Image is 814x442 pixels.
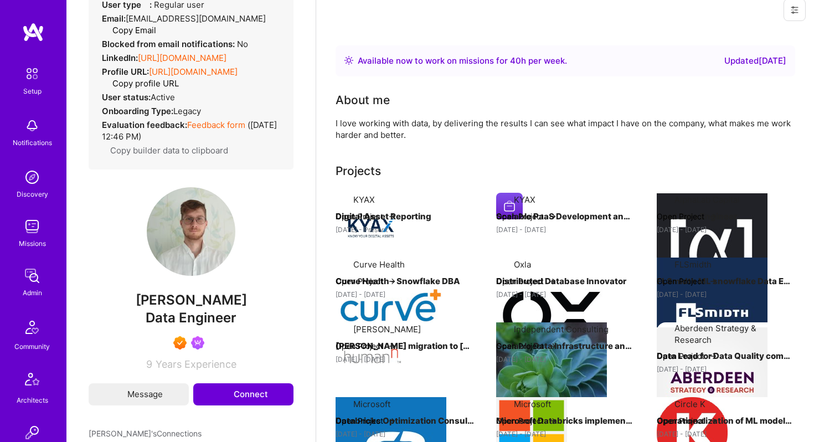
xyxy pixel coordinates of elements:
img: User Avatar [147,187,235,276]
button: Open Project [657,350,718,362]
img: arrow-right [388,212,396,221]
h4: Microsoft Databricks implementation [496,414,635,428]
i: icon Copy [104,80,112,88]
img: arrow-right [548,417,557,425]
img: Availability [344,56,353,65]
div: [DATE] - [DATE] [336,353,474,365]
div: Missions [19,238,46,249]
i: icon Mail [115,390,122,398]
h4: Data Lead for Data Quality company [657,349,795,363]
img: arrow-right [388,417,396,425]
div: [DATE] - [DATE] [657,428,795,440]
img: Been on Mission [191,336,204,350]
img: arrow-right [548,212,557,221]
div: Updated [DATE] [724,54,786,68]
img: Architects [19,368,45,394]
h4: FLSmidth ML snowflake Data Engineer [657,274,795,289]
img: arrow-right [548,342,557,351]
button: Open Project [336,210,396,222]
img: admin teamwork [21,265,43,287]
button: Open Project [496,210,557,222]
div: [DATE] - [DATE] [496,289,635,300]
img: arrow-right [388,277,396,286]
div: Available now to work on missions for h per week . [358,54,567,68]
img: Company logo [336,322,406,393]
div: [DATE] - [DATE] [657,224,795,235]
img: arrow-right [388,342,396,351]
div: FLSmidth [674,259,712,270]
button: Open Project [496,275,557,287]
button: Copy builder data to clipboard [102,145,228,156]
img: teamwork [21,215,43,238]
img: Company logo [496,258,607,368]
div: Circle K [674,398,705,410]
img: arrow-right [709,417,718,425]
img: arrow-right [709,212,718,221]
button: Open Project [496,340,557,352]
img: Company logo [336,193,406,264]
img: Company logo [496,322,607,433]
button: Copy profile URL [104,78,179,89]
img: Company logo [496,193,523,219]
button: Open Project [657,415,718,426]
span: [EMAIL_ADDRESS][DOMAIN_NAME] [126,13,266,24]
h4: Operationalization of ML models for Data Science teams (moving from local to cloud distributed de... [657,414,795,428]
button: Open Project [336,340,396,352]
div: Notifications [13,137,52,148]
div: Community [14,341,50,352]
h4: Curve Health - Snowflake DBA [336,274,474,289]
div: Projects [336,163,381,179]
div: KYAX [353,194,375,205]
strong: Profile URL: [102,66,149,77]
img: Company logo [336,258,446,368]
div: [PERSON_NAME] [353,323,421,335]
img: Community [19,314,45,341]
i: icon Copy [102,147,110,155]
div: AlphaLab Capital [674,194,740,205]
button: Connect [193,383,293,405]
a: [URL][DOMAIN_NAME] [138,53,226,63]
div: Independent Consulting [514,323,609,335]
button: Open Project [336,415,396,426]
span: Active [151,92,175,102]
strong: Onboarding Type: [102,106,173,116]
div: Discovery [17,188,48,200]
div: [DATE] - [DATE] [336,289,474,300]
strong: Email: [102,13,126,24]
div: [DATE] - [DATE] [496,353,635,365]
h4: Distributed Database Innovator [496,274,635,289]
div: [DATE] - [DATE] [496,224,635,235]
div: [DATE] - [DATE] [336,428,474,440]
div: [DATE] - [DATE] [496,428,635,440]
a: Feedback form [187,120,245,130]
button: Open Project [657,275,718,287]
span: 9 [146,358,152,370]
img: arrow-right [709,352,718,361]
span: [PERSON_NAME] [89,292,293,309]
div: [DATE] - Present [336,224,474,235]
img: logo [22,22,44,42]
span: [PERSON_NAME]'s Connections [89,428,202,439]
span: Data Engineer [146,310,236,326]
img: Company logo [657,193,767,304]
h4: [PERSON_NAME] migration to [GEOGRAPHIC_DATA] [336,339,474,353]
strong: User status: [102,92,151,102]
div: Microsoft [353,398,390,410]
div: Setup [23,85,42,97]
img: setup [20,62,44,85]
div: Admin [23,287,42,299]
div: About me [336,92,390,109]
h4: Scalable Data Infrastructure and ML/AI Support [496,339,635,353]
div: I love working with data, by delivering the results I can see what impact I have on the company, ... [336,117,795,141]
div: KYAX [514,194,535,205]
img: arrow-right [548,277,557,286]
div: Architects [17,394,48,406]
div: [DATE] - [DATE] [657,363,795,375]
div: Oxla [514,259,531,270]
span: Years Experience [156,358,236,370]
img: discovery [21,166,43,188]
img: Exceptional A.Teamer [173,336,187,350]
button: Open Project [657,210,718,222]
img: bell [21,115,43,137]
strong: Evaluation feedback: [102,120,187,130]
